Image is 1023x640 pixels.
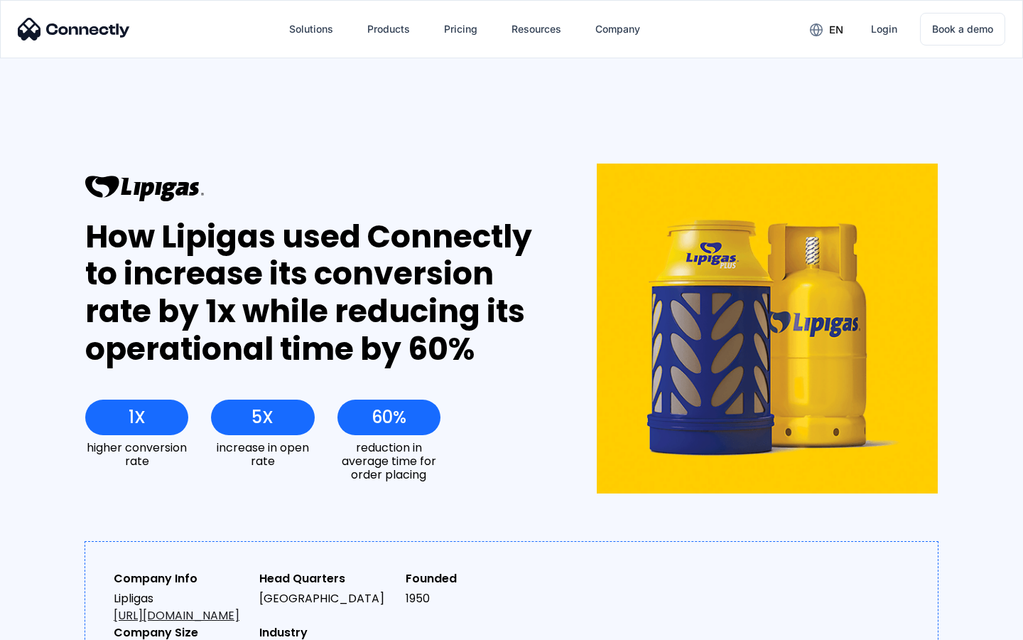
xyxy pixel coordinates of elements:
div: 1950 [406,590,540,607]
div: Resources [511,19,561,39]
a: [URL][DOMAIN_NAME] [114,607,239,624]
img: Connectly Logo [18,18,130,41]
ul: Language list [28,615,85,635]
div: higher conversion rate [85,441,188,468]
div: increase in open rate [211,441,314,468]
div: Company Info [114,570,248,587]
div: Head Quarters [259,570,394,587]
a: Book a demo [920,13,1005,46]
div: 5X [251,407,274,427]
a: Login [860,12,909,46]
a: Pricing [433,12,489,46]
div: Solutions [289,19,333,39]
div: 60% [372,407,406,427]
div: 1X [129,407,146,427]
div: Products [356,12,421,46]
div: Products [367,19,410,39]
div: Resources [500,12,573,46]
div: Solutions [278,12,345,46]
div: Company [584,12,651,46]
div: Lipligas [114,590,248,624]
aside: Language selected: English [14,615,85,635]
div: Company [595,19,640,39]
div: en [829,20,843,40]
div: en [799,18,854,40]
div: Pricing [444,19,477,39]
div: Founded [406,570,540,587]
div: [GEOGRAPHIC_DATA] [259,590,394,607]
div: reduction in average time for order placing [337,441,440,482]
div: How Lipigas used Connectly to increase its conversion rate by 1x while reducing its operational t... [85,218,545,368]
div: Login [871,19,897,39]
